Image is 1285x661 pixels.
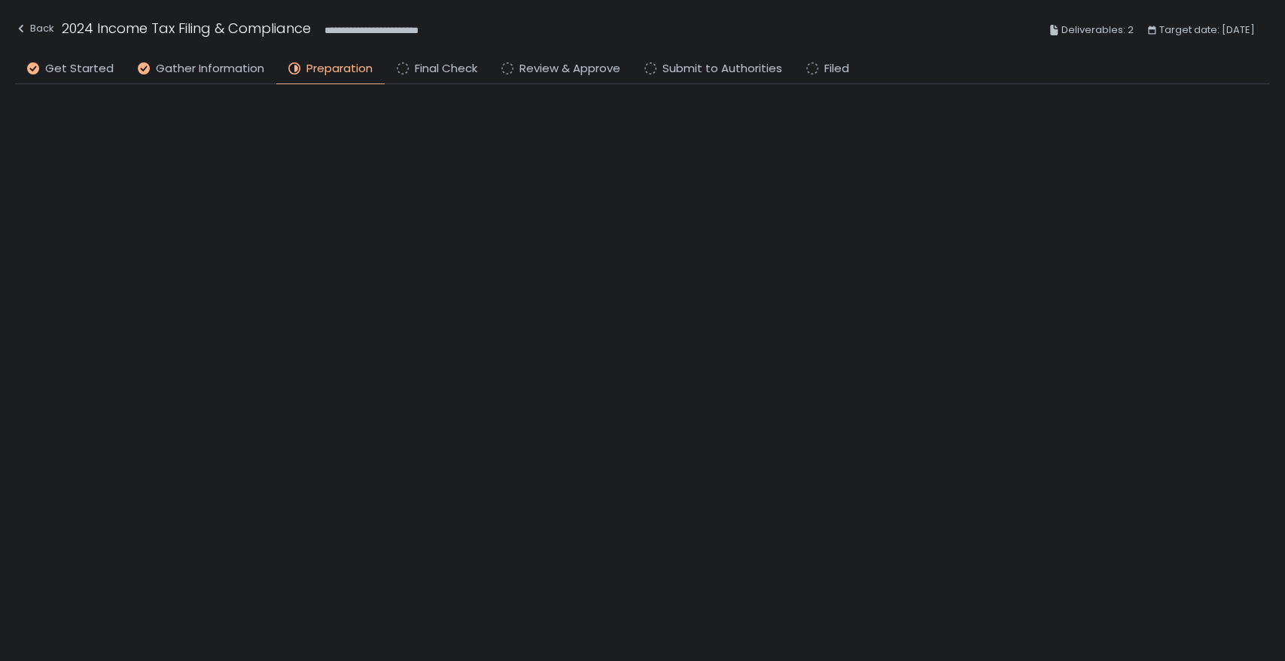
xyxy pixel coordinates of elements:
[1061,21,1134,39] span: Deliverables: 2
[156,60,264,77] span: Gather Information
[824,60,849,77] span: Filed
[1159,21,1255,39] span: Target date: [DATE]
[306,60,373,77] span: Preparation
[15,18,54,43] button: Back
[519,60,620,77] span: Review & Approve
[45,60,114,77] span: Get Started
[662,60,782,77] span: Submit to Authorities
[62,18,311,38] h1: 2024 Income Tax Filing & Compliance
[415,60,477,77] span: Final Check
[15,20,54,38] div: Back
